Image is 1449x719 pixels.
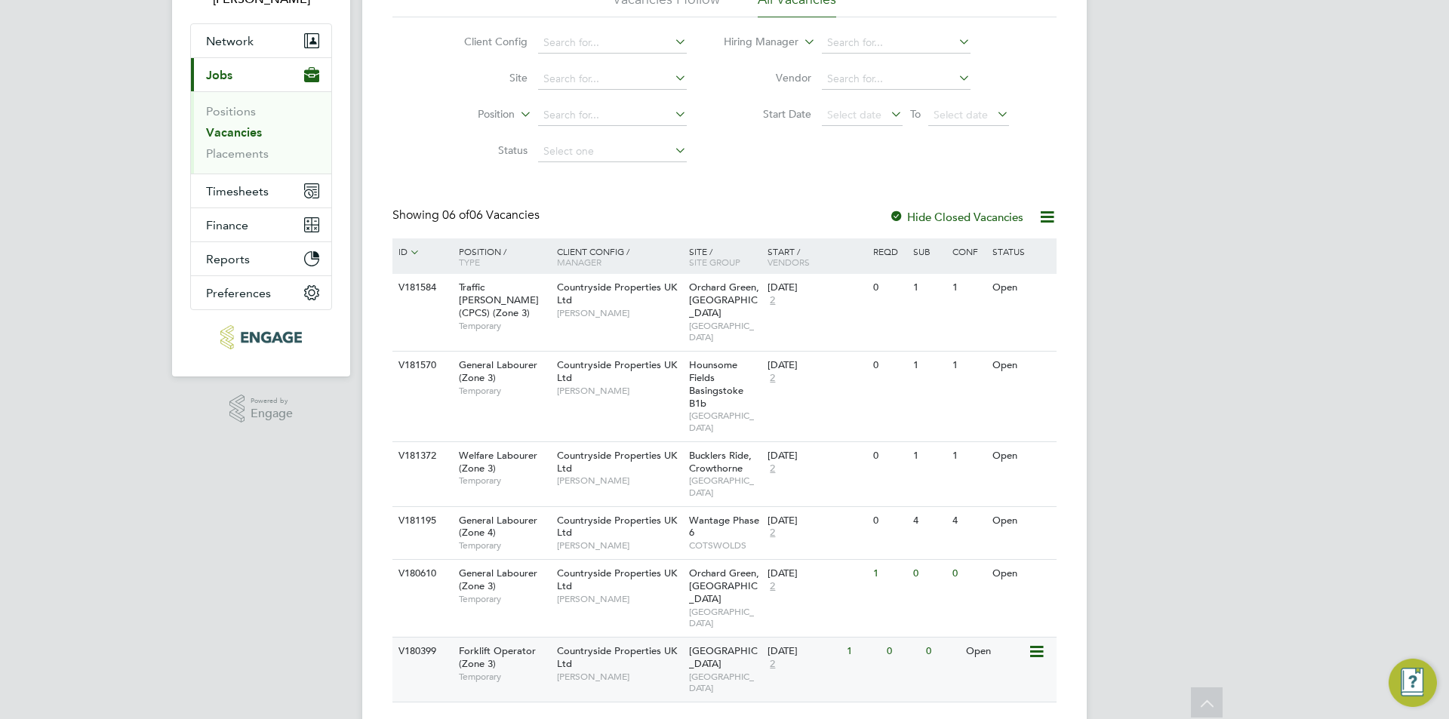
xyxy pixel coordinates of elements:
div: 1 [909,274,949,302]
input: Search for... [538,105,687,126]
span: Vendors [768,256,810,268]
div: Open [989,442,1054,470]
span: Type [459,256,480,268]
span: Temporary [459,539,549,552]
img: pcrnet-logo-retina.png [220,325,301,349]
div: 4 [909,507,949,535]
span: Site Group [689,256,740,268]
div: Open [989,560,1054,588]
label: Status [441,143,528,157]
div: V181584 [395,274,448,302]
span: Temporary [459,475,549,487]
span: Temporary [459,385,549,397]
input: Search for... [538,69,687,90]
button: Jobs [191,58,331,91]
div: Showing [392,207,543,223]
div: [DATE] [768,450,866,462]
label: Hiring Manager [712,35,798,50]
a: Powered byEngage [229,395,294,423]
div: Position / [448,238,553,275]
span: COTSWOLDS [689,539,761,552]
div: 0 [869,442,909,470]
span: Forklift Operator (Zone 3) [459,644,536,670]
div: [DATE] [768,515,866,527]
span: [PERSON_NAME] [557,539,681,552]
a: Vacancies [206,125,262,140]
span: 2 [768,527,777,539]
div: 0 [883,638,922,665]
span: [PERSON_NAME] [557,475,681,487]
span: Finance [206,218,248,232]
span: Countryside Properties UK Ltd [557,567,677,592]
div: 0 [909,560,949,588]
span: Welfare Labourer (Zone 3) [459,449,537,475]
span: Temporary [459,593,549,605]
span: Temporary [459,671,549,683]
div: V181372 [395,442,448,470]
div: 0 [869,507,909,535]
div: Open [989,352,1054,379]
span: Engage [251,407,293,420]
div: [DATE] [768,359,866,372]
span: 2 [768,658,777,671]
span: Hounsome Fields Basingstoke B1b [689,358,743,410]
div: 0 [869,352,909,379]
span: [PERSON_NAME] [557,593,681,605]
div: Conf [949,238,988,264]
div: V180610 [395,560,448,588]
label: Client Config [441,35,528,48]
label: Site [441,71,528,84]
span: Temporary [459,320,549,332]
div: V180399 [395,638,448,665]
a: Go to home page [190,325,332,349]
label: Hide Closed Vacancies [889,210,1023,224]
span: [PERSON_NAME] [557,385,681,397]
div: 1 [869,560,909,588]
div: 1 [949,352,988,379]
div: 1 [843,638,882,665]
span: Orchard Green, [GEOGRAPHIC_DATA] [689,281,759,319]
div: V181570 [395,352,448,379]
span: General Labourer (Zone 3) [459,358,537,384]
div: [DATE] [768,281,866,294]
span: Manager [557,256,601,268]
span: Select date [827,108,881,121]
span: [PERSON_NAME] [557,671,681,683]
span: Countryside Properties UK Ltd [557,358,677,384]
div: 1 [909,442,949,470]
div: ID [395,238,448,266]
span: Select date [934,108,988,121]
span: Orchard Green, [GEOGRAPHIC_DATA] [689,567,759,605]
span: Countryside Properties UK Ltd [557,281,677,306]
div: 0 [922,638,961,665]
span: 2 [768,462,777,475]
span: 2 [768,372,777,385]
a: Positions [206,104,256,118]
button: Timesheets [191,174,331,207]
div: 0 [869,274,909,302]
span: 06 Vacancies [442,207,540,223]
button: Reports [191,242,331,275]
span: [GEOGRAPHIC_DATA] [689,644,758,670]
div: Open [989,507,1054,535]
span: General Labourer (Zone 4) [459,514,537,539]
span: Countryside Properties UK Ltd [557,514,677,539]
div: Start / [764,238,869,275]
span: [GEOGRAPHIC_DATA] [689,606,761,629]
div: 4 [949,507,988,535]
span: 2 [768,294,777,307]
div: Open [962,638,1028,665]
div: Jobs [191,91,331,174]
span: Countryside Properties UK Ltd [557,449,677,475]
span: Preferences [206,286,271,300]
span: 2 [768,580,777,593]
span: [GEOGRAPHIC_DATA] [689,475,761,498]
div: 0 [949,560,988,588]
div: Client Config / [553,238,685,275]
input: Search for... [822,69,971,90]
button: Finance [191,208,331,241]
span: Traffic [PERSON_NAME] (CPCS) (Zone 3) [459,281,539,319]
span: Bucklers Ride, Crowthorne [689,449,752,475]
button: Network [191,24,331,57]
div: Site / [685,238,764,275]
